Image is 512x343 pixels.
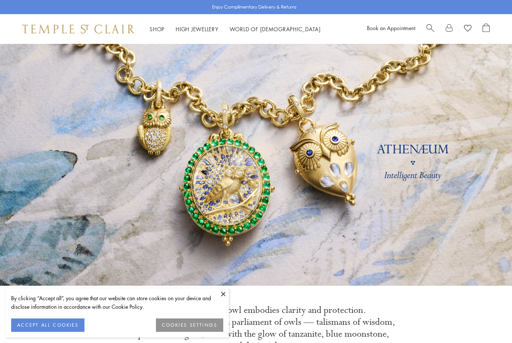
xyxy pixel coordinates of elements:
[176,25,218,33] a: High JewelleryHigh Jewellery
[150,25,321,34] nav: Main navigation
[230,25,321,33] a: World of [DEMOGRAPHIC_DATA]World of [DEMOGRAPHIC_DATA]
[11,294,223,311] div: By clicking “Accept all”, you agree that our website can store cookies on your device and disclos...
[426,23,434,35] a: Search
[483,23,490,35] a: Open Shopping Bag
[11,318,84,332] button: ACCEPT ALL COOKIES
[464,23,471,35] a: View Wishlist
[22,25,135,33] img: Temple St. Clair
[156,318,223,332] button: COOKIES SETTINGS
[150,25,164,33] a: ShopShop
[212,3,297,11] p: Enjoy Complimentary Delivery & Returns
[367,24,415,32] a: Book an Appointment
[475,308,505,336] iframe: Gorgias live chat messenger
